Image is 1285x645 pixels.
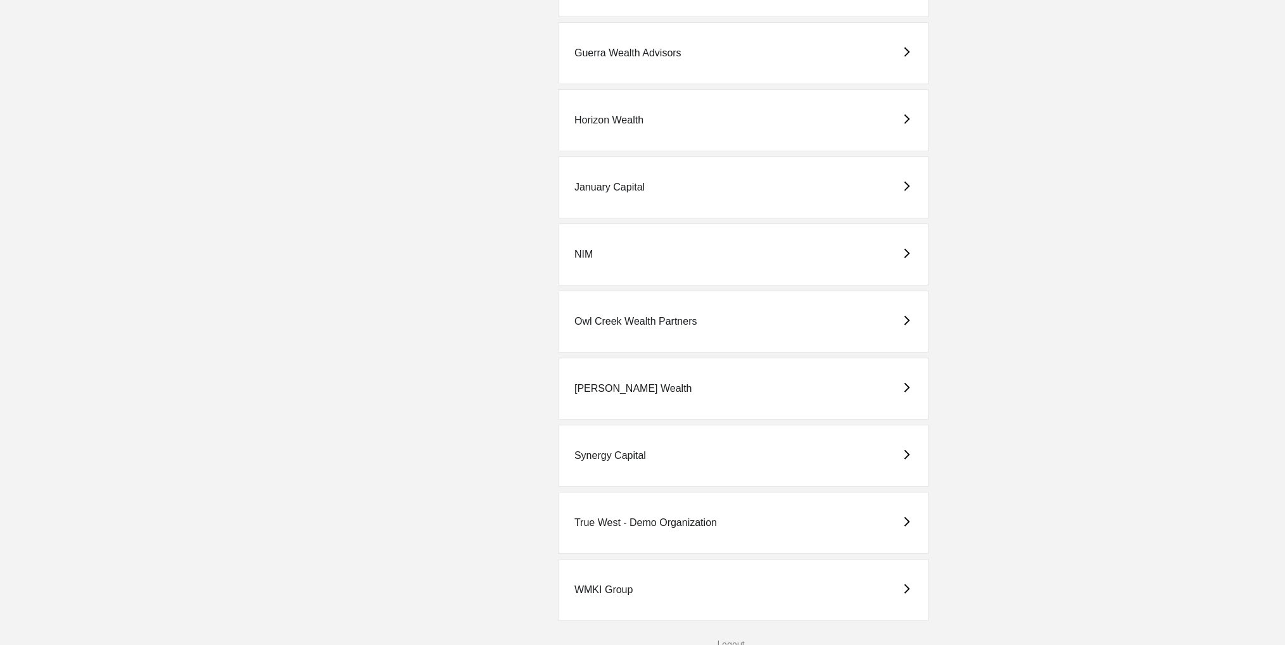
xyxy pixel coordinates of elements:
div: Guerra Wealth Advisors [574,47,681,59]
div: Horizon Wealth [574,115,643,126]
div: Owl Creek Wealth Partners [574,316,697,327]
div: January Capital [574,182,645,193]
div: [PERSON_NAME] Wealth [574,383,692,394]
div: Synergy Capital [574,450,646,461]
div: WMKI Group [574,584,633,596]
div: NIM [574,249,593,260]
div: True West - Demo Organization [574,517,717,529]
